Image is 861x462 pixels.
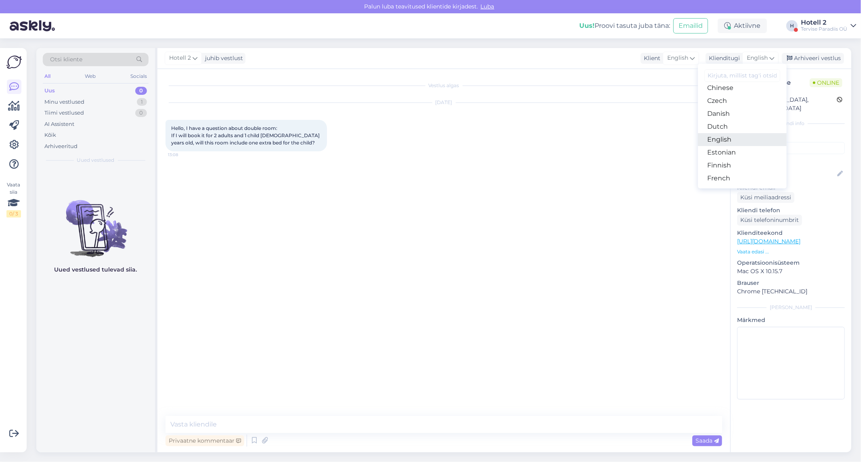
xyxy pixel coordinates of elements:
input: Kirjuta, millist tag'i otsid [704,69,780,82]
div: 0 [135,87,147,95]
div: H [786,20,798,31]
input: Lisa nimi [737,169,836,178]
div: Minu vestlused [44,98,84,106]
div: 0 / 3 [6,210,21,217]
div: [PERSON_NAME] [737,304,845,311]
p: Mac OS X 10.15.7 [737,267,845,276]
span: Hello, I have a question about double room: If I will book it for 2 adults and 1 child [DEMOGRAPH... [171,125,321,146]
a: Danish [698,107,787,120]
span: Hotell 2 [169,54,191,63]
div: Kliendi info [737,120,845,127]
p: Chrome [TECHNICAL_ID] [737,287,845,296]
div: Socials [129,71,149,82]
p: Operatsioonisüsteem [737,259,845,267]
p: Kliendi email [737,184,845,192]
div: AI Assistent [44,120,74,128]
span: 13:08 [168,152,198,158]
div: juhib vestlust [202,54,243,63]
a: Hotell 2Tervise Paradiis OÜ [801,19,856,32]
span: Luba [478,3,497,10]
a: Estonian [698,146,787,159]
a: [URL][DOMAIN_NAME] [737,238,800,245]
a: Dutch [698,120,787,133]
a: English [698,133,787,146]
div: Küsi telefoninumbrit [737,215,802,226]
p: Vaata edasi ... [737,248,845,255]
p: Brauser [737,279,845,287]
div: Kõik [44,131,56,139]
a: French [698,172,787,185]
p: Kliendi tag'id [737,132,845,140]
div: Aktiivne [718,19,767,33]
span: Online [810,78,842,87]
span: Saada [696,437,719,444]
p: Märkmed [737,316,845,324]
a: Chinese [698,82,787,94]
div: Klient [641,54,660,63]
span: English [747,54,768,63]
p: Uued vestlused tulevad siia. [54,265,137,274]
div: All [43,71,52,82]
div: Vaata siia [6,181,21,217]
div: Uus [44,87,55,95]
div: Tiimi vestlused [44,109,84,117]
img: Askly Logo [6,54,22,70]
b: Uus! [579,22,595,29]
span: Uued vestlused [77,157,115,164]
div: Proovi tasuta juba täna: [579,21,670,31]
div: Arhiveeritud [44,142,78,151]
div: Web [84,71,98,82]
button: Emailid [673,18,708,33]
div: Küsi meiliaadressi [737,192,794,203]
a: German [698,185,787,198]
div: Tervise Paradiis OÜ [801,26,847,32]
p: Kliendi nimi [737,157,845,166]
p: Kliendi telefon [737,206,845,215]
div: Hotell 2 [801,19,847,26]
div: [GEOGRAPHIC_DATA], [GEOGRAPHIC_DATA] [739,96,837,113]
div: 0 [135,109,147,117]
span: English [667,54,688,63]
div: [DATE] [165,99,722,106]
div: Klienditugi [706,54,740,63]
a: Czech [698,94,787,107]
div: 1 [137,98,147,106]
img: No chats [36,186,155,258]
span: Otsi kliente [50,55,82,64]
div: Arhiveeri vestlus [782,53,844,64]
input: Lisa tag [737,142,845,154]
div: Privaatne kommentaar [165,435,244,446]
a: Finnish [698,159,787,172]
div: Vestlus algas [165,82,722,89]
p: Klienditeekond [737,229,845,237]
